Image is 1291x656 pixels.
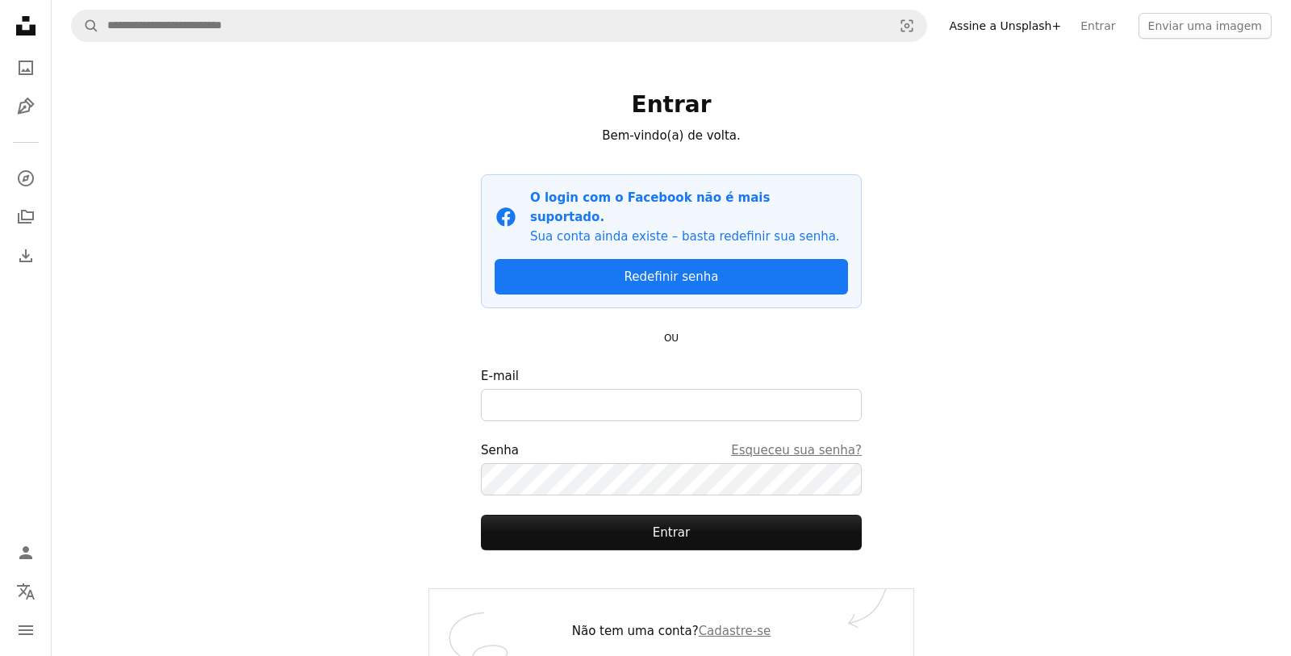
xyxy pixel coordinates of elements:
[10,614,42,646] button: Menu
[1139,13,1272,39] button: Enviar uma imagem
[940,13,1072,39] a: Assine a Unsplash+
[530,227,848,246] p: Sua conta ainda existe – basta redefinir sua senha.
[481,441,862,460] div: Senha
[10,537,42,569] a: Entrar / Cadastrar-se
[10,52,42,84] a: Fotos
[72,10,99,41] button: Pesquise na Unsplash
[664,332,679,344] small: OU
[10,90,42,123] a: Ilustrações
[481,126,862,145] p: Bem-vindo(a) de volta.
[481,366,862,421] label: E-mail
[481,90,862,119] h1: Entrar
[10,575,42,608] button: Idioma
[699,624,771,638] a: Cadastre-se
[495,259,848,295] a: Redefinir senha
[10,10,42,45] a: Início — Unsplash
[1071,13,1125,39] a: Entrar
[10,162,42,194] a: Explorar
[10,240,42,272] a: Histórico de downloads
[481,515,862,550] button: Entrar
[481,463,862,495] input: SenhaEsqueceu sua senha?
[10,201,42,233] a: Coleções
[731,441,862,460] a: Esqueceu sua senha?
[481,389,862,421] input: E-mail
[888,10,926,41] button: Pesquisa visual
[71,10,927,42] form: Pesquise conteúdo visual em todo o site
[530,188,848,227] p: O login com o Facebook não é mais suportado.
